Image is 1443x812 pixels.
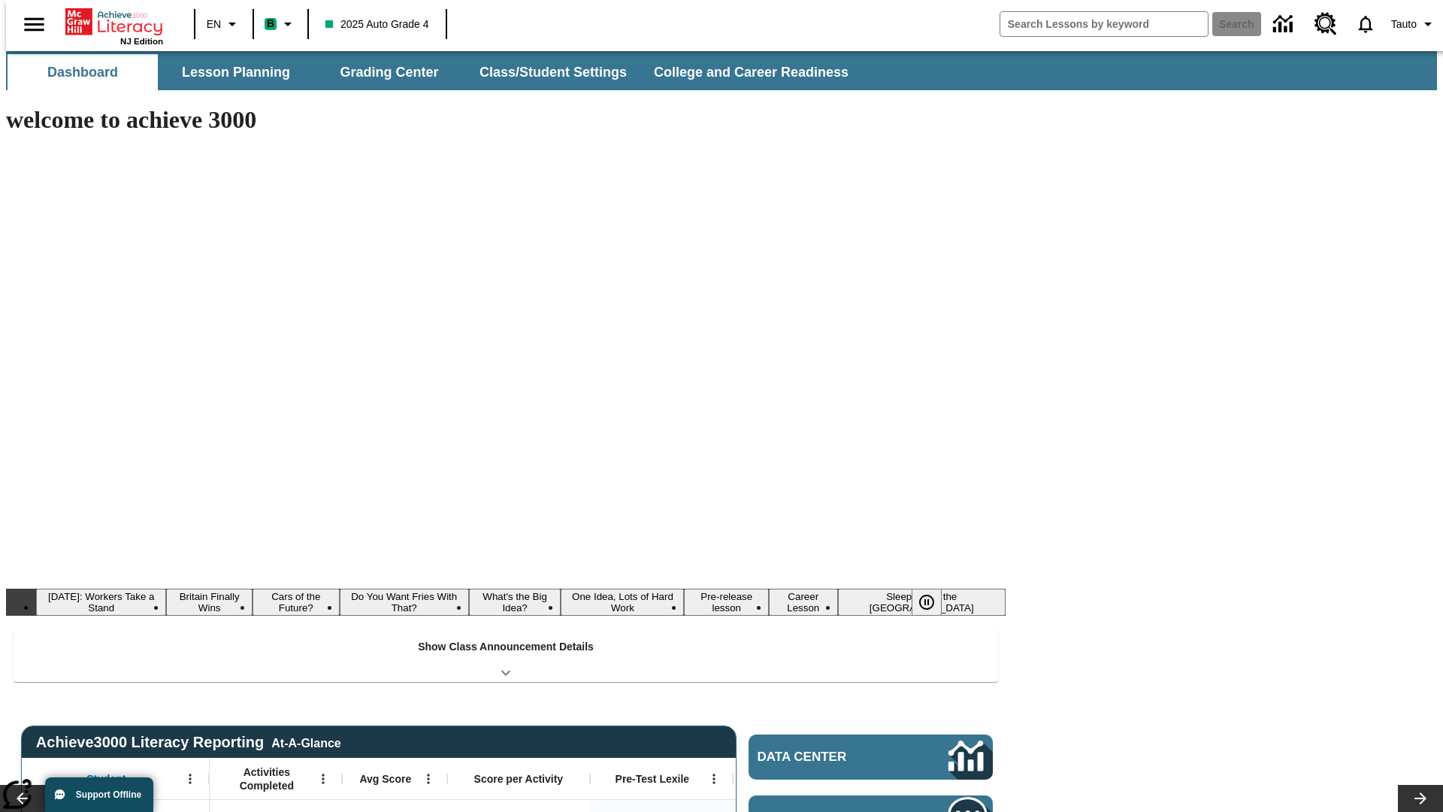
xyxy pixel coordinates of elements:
[749,735,993,780] a: Data Center
[1398,785,1443,812] button: Lesson carousel, Next
[838,589,1006,616] button: Slide 9 Sleepless in the Animal Kingdom
[271,734,340,750] div: At-A-Glance
[325,17,429,32] span: 2025 Auto Grade 4
[65,5,163,46] div: Home
[259,11,303,38] button: Boost Class color is mint green. Change class color
[418,639,594,655] p: Show Class Announcement Details
[684,589,769,616] button: Slide 7 Pre-release lesson
[1346,5,1385,44] a: Notifications
[6,54,862,90] div: SubNavbar
[217,765,316,792] span: Activities Completed
[166,589,252,616] button: Slide 2 Britain Finally Wins
[14,630,998,682] div: Show Class Announcement Details
[1000,12,1208,36] input: search field
[1385,11,1443,38] button: Profile/Settings
[469,589,561,616] button: Slide 5 What's the Big Idea?
[642,54,861,90] button: College and Career Readiness
[359,772,411,786] span: Avg Score
[1391,17,1417,32] span: Tauto
[1264,4,1305,45] a: Data Center
[474,772,564,786] span: Score per Activity
[758,750,898,765] span: Data Center
[161,54,311,90] button: Lesson Planning
[616,772,690,786] span: Pre-Test Lexile
[65,7,163,37] a: Home
[120,37,163,46] span: NJ Edition
[8,54,158,90] button: Dashboard
[467,54,639,90] button: Class/Student Settings
[200,11,248,38] button: Language: EN, Select a language
[86,772,126,786] span: Student
[912,589,957,616] div: Pause
[912,589,942,616] button: Pause
[45,777,153,812] button: Support Offline
[703,768,725,790] button: Open Menu
[207,17,221,32] span: EN
[12,2,56,47] button: Open side menu
[314,54,464,90] button: Grading Center
[253,589,340,616] button: Slide 3 Cars of the Future?
[417,768,440,790] button: Open Menu
[6,51,1437,90] div: SubNavbar
[6,106,1006,134] h1: welcome to achieve 3000
[36,589,166,616] button: Slide 1 Labor Day: Workers Take a Stand
[76,789,141,800] span: Support Offline
[312,768,334,790] button: Open Menu
[561,589,684,616] button: Slide 6 One Idea, Lots of Hard Work
[36,734,341,751] span: Achieve3000 Literacy Reporting
[769,589,838,616] button: Slide 8 Career Lesson
[179,768,201,790] button: Open Menu
[1305,4,1346,44] a: Resource Center, Will open in new tab
[267,14,274,33] span: B
[340,589,469,616] button: Slide 4 Do You Want Fries With That?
